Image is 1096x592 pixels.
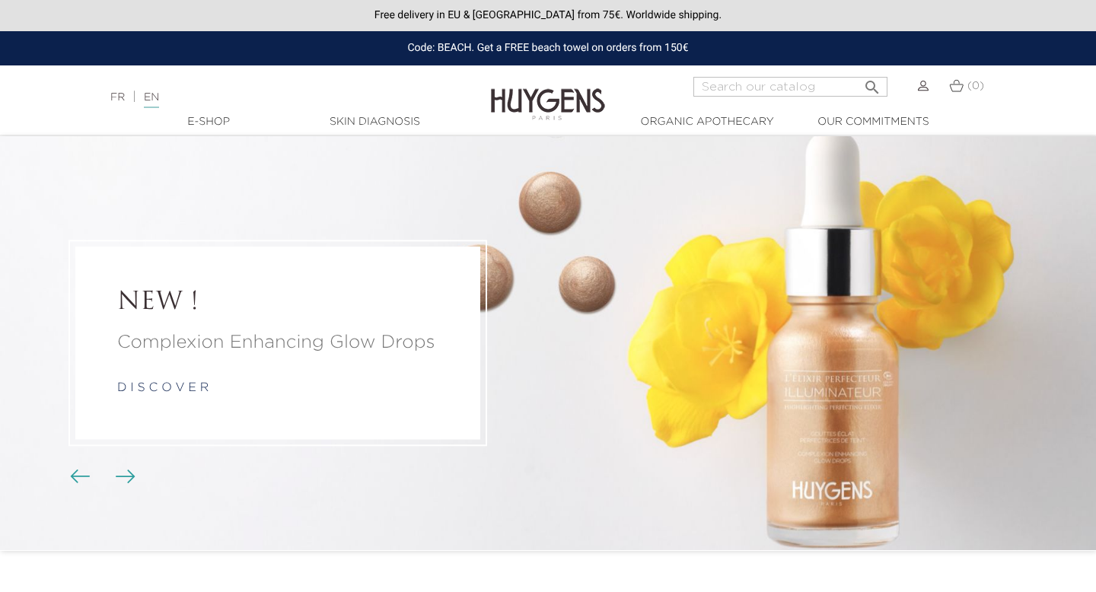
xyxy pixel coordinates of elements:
[144,92,159,108] a: EN
[967,81,984,91] span: (0)
[117,383,209,395] a: d i s c o v e r
[132,114,285,130] a: E-Shop
[491,64,605,123] img: Huygens
[298,114,451,130] a: Skin Diagnosis
[797,114,949,130] a: Our commitments
[110,92,125,103] a: FR
[117,329,438,357] a: Complexion Enhancing Glow Drops
[103,88,445,107] div: |
[76,466,126,489] div: Carousel buttons
[859,72,886,93] button: 
[117,289,438,318] a: NEW !
[631,114,783,130] a: Organic Apothecary
[693,77,887,97] input: Search
[863,74,881,92] i: 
